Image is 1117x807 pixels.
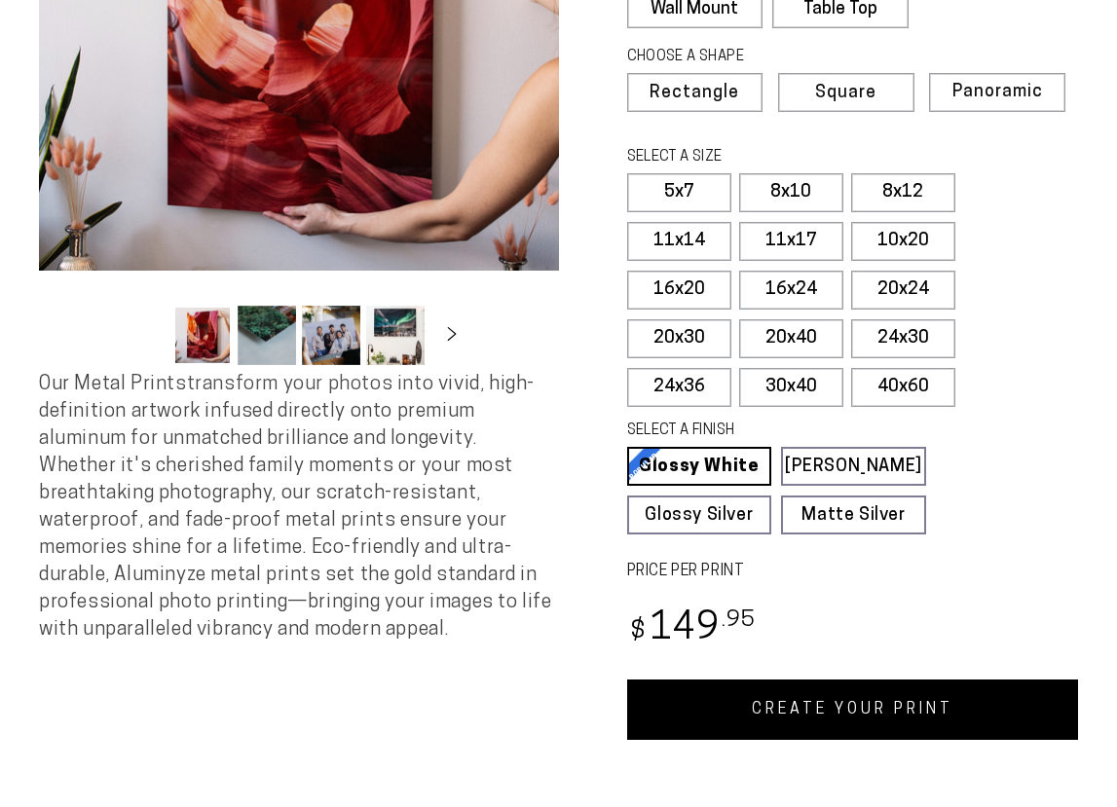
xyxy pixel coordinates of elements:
[627,610,757,648] bdi: 149
[739,368,843,407] label: 30x40
[173,306,232,365] button: Load image 1 in gallery view
[851,222,955,261] label: 10x20
[627,319,731,358] label: 20x30
[851,173,955,212] label: 8x12
[952,83,1043,101] span: Panoramic
[39,375,552,640] span: Our Metal Prints transform your photos into vivid, high-definition artwork infused directly onto ...
[781,495,926,534] a: Matte Silver
[430,313,473,356] button: Slide right
[851,319,955,358] label: 24x30
[739,173,843,212] label: 8x10
[627,47,890,68] legend: CHOOSE A SHAPE
[627,173,731,212] label: 5x7
[851,271,955,310] label: 20x24
[125,313,168,356] button: Slide left
[627,447,772,486] a: Glossy White
[650,85,739,102] span: Rectangle
[238,306,296,365] button: Load image 2 in gallery view
[627,679,1079,740] a: CREATE YOUR PRINT
[815,85,876,102] span: Square
[627,271,731,310] label: 16x20
[739,222,843,261] label: 11x17
[627,222,731,261] label: 11x14
[627,495,772,534] a: Glossy Silver
[302,306,360,365] button: Load image 3 in gallery view
[627,368,731,407] label: 24x36
[627,421,890,442] legend: SELECT A FINISH
[851,368,955,407] label: 40x60
[722,609,757,632] sup: .95
[627,147,890,168] legend: SELECT A SIZE
[781,447,926,486] a: [PERSON_NAME]
[630,619,647,645] span: $
[739,271,843,310] label: 16x24
[627,561,1079,583] label: PRICE PER PRINT
[739,319,843,358] label: 20x40
[366,306,425,365] button: Load image 4 in gallery view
